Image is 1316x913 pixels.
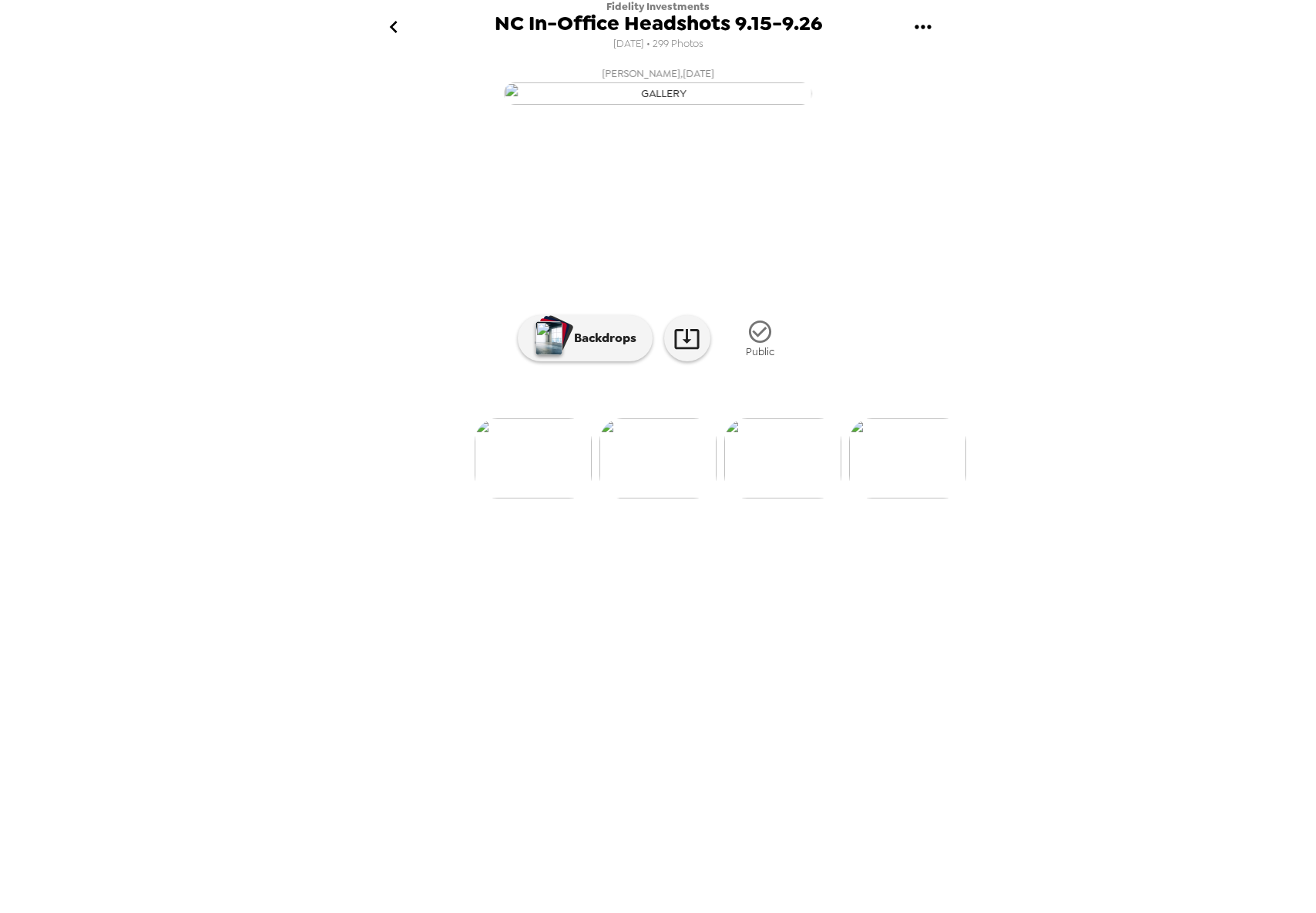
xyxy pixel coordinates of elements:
[350,60,966,109] button: [PERSON_NAME],[DATE]
[724,418,841,498] img: gallery
[602,65,714,82] span: [PERSON_NAME] , [DATE]
[898,2,948,52] button: gallery menu
[849,418,966,498] img: gallery
[613,34,703,55] span: [DATE] • 299 Photos
[746,345,774,358] span: Public
[599,418,717,498] img: gallery
[495,13,822,34] span: NC In-Office Headshots 9.15-9.26
[475,418,592,498] img: gallery
[504,82,812,105] img: gallery
[566,329,636,347] p: Backdrops
[518,315,653,361] button: Backdrops
[368,2,418,52] button: go back
[722,310,799,368] button: Public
